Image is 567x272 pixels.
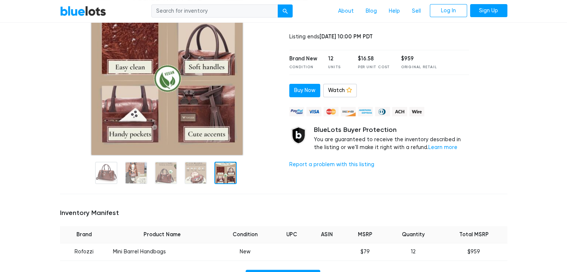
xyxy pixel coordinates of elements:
[309,226,345,243] th: ASIN
[289,107,304,116] img: paypal_credit-80455e56f6e1299e8d57f40c0dcee7b8cd4ae79b9eccbfc37e2480457ba36de9.png
[470,4,507,18] a: Sign Up
[358,64,390,70] div: Per Unit Cost
[385,243,440,261] td: 12
[358,55,390,63] div: $16.58
[441,243,507,261] td: $959
[341,107,356,116] img: discover-82be18ecfda2d062aad2762c1ca80e2d36a4073d45c9e0ffae68cd515fbd3d32.png
[60,226,108,243] th: Brand
[289,161,374,168] a: Report a problem with this listing
[289,55,317,63] div: Brand New
[151,4,278,18] input: Search for inventory
[345,243,385,261] td: $79
[345,226,385,243] th: MSRP
[383,4,406,18] a: Help
[323,84,357,97] a: Watch
[314,126,469,134] h5: BlueLots Buyer Protection
[324,107,338,116] img: mastercard-42073d1d8d11d6635de4c079ffdb20a4f30a903dc55d1612383a1b395dd17f39.png
[60,243,108,261] td: Rofozzi
[430,4,467,18] a: Log In
[274,226,309,243] th: UPC
[108,243,216,261] td: Mini Barrel Handbags
[360,4,383,18] a: Blog
[314,126,469,152] div: You are guaranteed to receive the inventory described in the listing or we'll make it right with ...
[60,6,106,16] a: BlueLots
[328,55,347,63] div: 12
[289,126,308,145] img: buyer_protection_shield-3b65640a83011c7d3ede35a8e5a80bfdfaa6a97447f0071c1475b91a4b0b3d01.png
[401,64,437,70] div: Original Retail
[392,107,407,116] img: ach-b7992fed28a4f97f893c574229be66187b9afb3f1a8d16a4691d3d3140a8ab00.png
[385,226,440,243] th: Quantity
[406,4,427,18] a: Sell
[428,144,457,151] a: Learn more
[401,55,437,63] div: $959
[409,107,424,116] img: wire-908396882fe19aaaffefbd8e17b12f2f29708bd78693273c0e28e3a24408487f.png
[375,107,390,116] img: diners_club-c48f30131b33b1bb0e5d0e2dbd43a8bea4cb12cb2961413e2f4250e06c020426.png
[215,243,274,261] td: New
[215,226,274,243] th: Condition
[358,107,373,116] img: american_express-ae2a9f97a040b4b41f6397f7637041a5861d5f99d0716c09922aba4e24c8547d.png
[306,107,321,116] img: visa-79caf175f036a155110d1892330093d4c38f53c55c9ec9e2c3a54a56571784bb.png
[328,64,347,70] div: Units
[289,33,469,41] div: Listing ends
[332,4,360,18] a: About
[319,33,373,40] span: [DATE] 10:00 PM PDT
[289,64,317,70] div: Condition
[441,226,507,243] th: Total MSRP
[60,209,507,217] h5: Inventory Manifest
[289,14,306,24] h4: $199
[289,84,320,97] a: Buy Now
[108,226,216,243] th: Product Name
[309,17,381,23] a: Sign in to see shipping costs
